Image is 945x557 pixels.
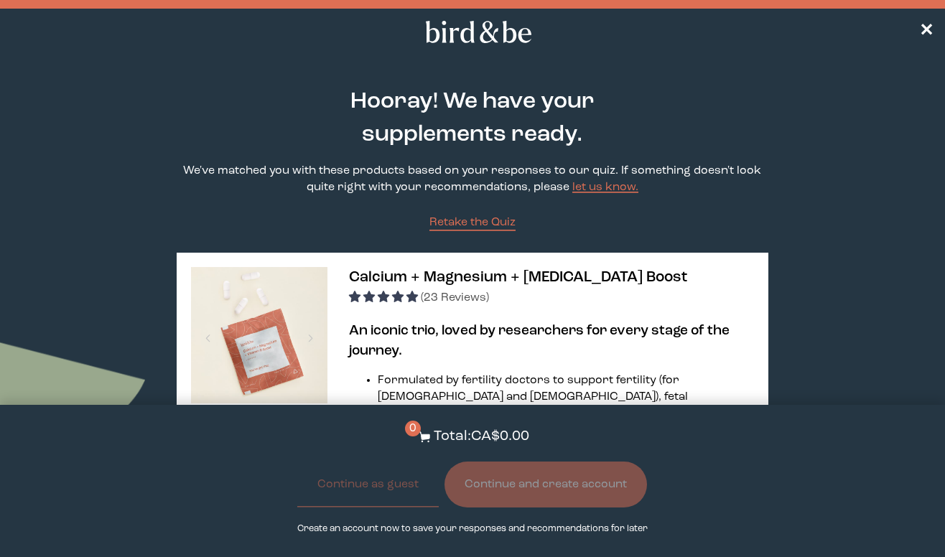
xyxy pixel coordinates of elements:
[297,522,648,535] p: Create an account now to save your responses and recommendations for later
[429,215,516,231] a: Retake the Quiz
[349,270,687,285] span: Calcium + Magnesium + [MEDICAL_DATA] Boost
[434,426,529,447] p: Total: CA$0.00
[873,490,931,543] iframe: Gorgias live chat messenger
[421,292,489,304] span: (23 Reviews)
[297,462,439,507] button: Continue as guest
[405,421,421,436] span: 0
[191,267,327,403] img: thumbnail image
[919,19,934,45] a: ✕
[919,23,934,40] span: ✕
[444,462,647,507] button: Continue and create account
[295,85,650,151] h2: Hooray! We have your supplements ready.
[572,182,638,193] a: let us know.
[378,373,753,422] li: Formulated by fertility doctors to support fertility (for [DEMOGRAPHIC_DATA] and [DEMOGRAPHIC_DAT...
[177,163,768,196] p: We've matched you with these products based on your responses to our quiz. If something doesn't l...
[349,292,421,304] span: 4.83 stars
[349,324,730,358] b: An iconic trio, loved by researchers for every stage of the journey.
[429,217,516,228] span: Retake the Quiz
